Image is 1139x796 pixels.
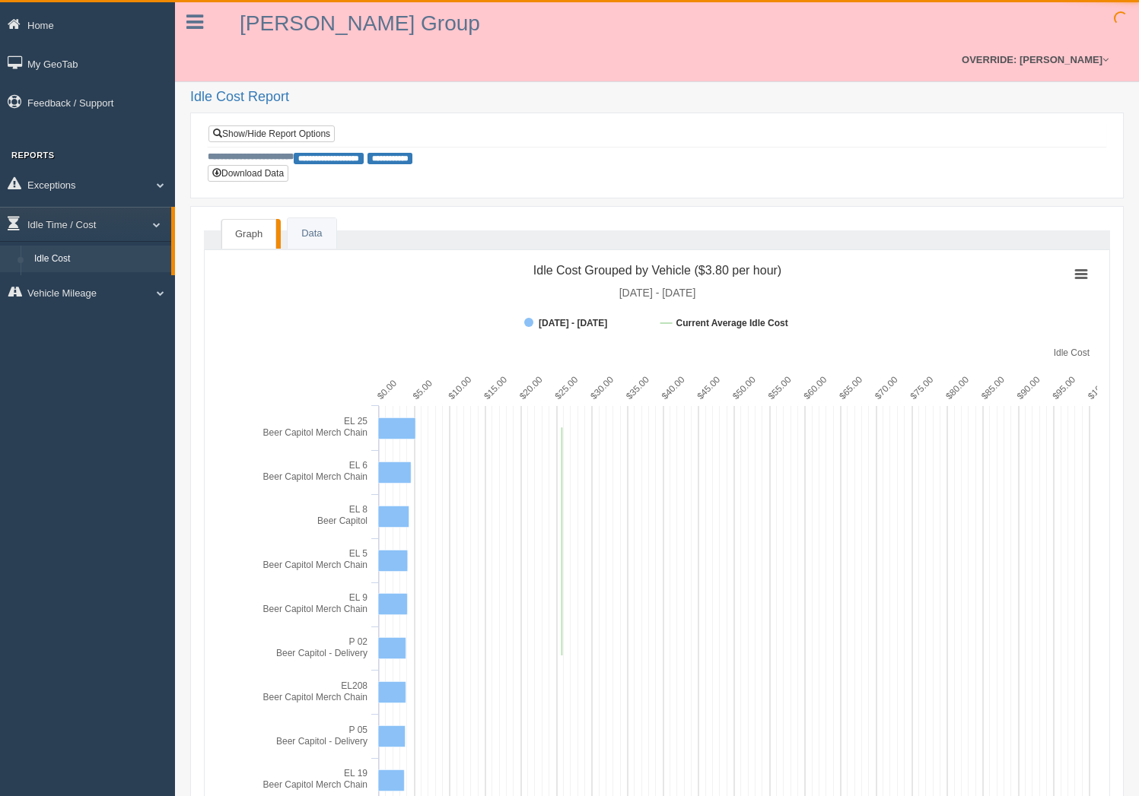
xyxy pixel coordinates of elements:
tspan: Current Average Idle Cost [676,318,788,328]
text: $55.00 [766,374,794,401]
tspan: [DATE] - [DATE] [619,287,696,299]
text: $90.00 [1015,374,1042,401]
tspan: EL 8 [349,504,368,515]
text: $75.00 [908,374,936,401]
a: Show/Hide Report Options [208,125,335,142]
text: $25.00 [553,374,581,401]
tspan: P 02 [349,636,368,647]
text: $60.00 [801,374,829,401]
text: $35.00 [624,374,651,401]
a: Idle Cost Trend [27,272,171,300]
tspan: Beer Capitol [317,515,367,526]
a: Idle Cost [27,246,171,273]
tspan: EL 6 [349,460,368,471]
text: $45.00 [695,374,722,401]
a: Graph [221,219,276,249]
text: $20.00 [517,374,545,401]
tspan: Beer Capitol Merch Chain [263,471,367,482]
tspan: EL 25 [344,416,367,427]
tspan: EL208 [341,680,367,691]
tspan: Beer Capitol Merch Chain [263,560,367,570]
tspan: Idle Cost Grouped by Vehicle ($3.80 per hour) [533,264,781,277]
tspan: Idle Cost [1054,347,1090,358]
a: [PERSON_NAME] Group [240,11,480,35]
button: Download Data [208,165,288,182]
text: $40.00 [660,374,687,401]
tspan: Beer Capitol Merch Chain [263,427,367,438]
tspan: Beer Capitol - Delivery [276,736,367,747]
text: $85.00 [979,374,1007,401]
tspan: Beer Capitol Merch Chain [263,604,367,614]
tspan: Beer Capitol - Delivery [276,648,367,658]
a: Data [288,218,336,249]
tspan: EL 9 [349,592,368,603]
text: $50.00 [730,374,758,401]
text: $70.00 [873,374,900,401]
a: OVERRIDE: [PERSON_NAME] [954,38,1116,81]
text: $30.00 [588,374,616,401]
text: $0.00 [375,378,399,401]
text: $5.00 [411,378,434,401]
tspan: Beer Capitol Merch Chain [263,692,367,702]
text: $65.00 [837,374,864,401]
tspan: Beer Capitol Merch Chain [263,779,367,790]
tspan: EL 5 [349,548,368,559]
text: $95.00 [1050,374,1077,401]
tspan: [DATE] - [DATE] [539,318,607,328]
tspan: P 05 [349,725,368,735]
text: $80.00 [943,374,971,401]
text: $10.00 [446,374,473,401]
text: $15.00 [482,374,509,401]
tspan: EL 19 [344,768,367,779]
